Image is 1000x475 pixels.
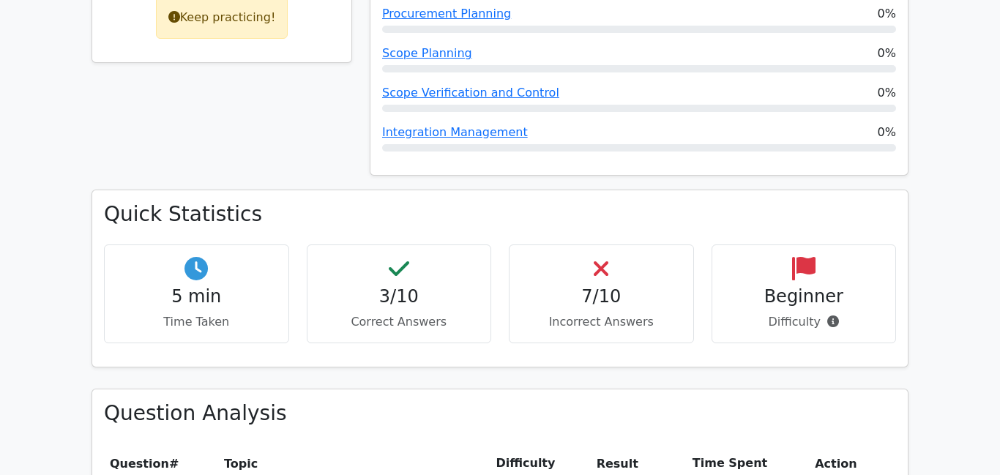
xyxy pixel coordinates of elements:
p: Correct Answers [319,313,480,331]
span: 0% [878,5,896,23]
h4: Beginner [724,286,884,307]
span: 0% [878,45,896,62]
h3: Question Analysis [104,401,896,426]
a: Integration Management [382,125,528,139]
span: Question [110,457,169,471]
p: Difficulty [724,313,884,331]
h4: 5 min [116,286,277,307]
h3: Quick Statistics [104,202,896,227]
a: Procurement Planning [382,7,511,20]
span: 0% [878,124,896,141]
h4: 3/10 [319,286,480,307]
p: Incorrect Answers [521,313,682,331]
a: Scope Planning [382,46,472,60]
span: 0% [878,84,896,102]
h4: 7/10 [521,286,682,307]
p: Time Taken [116,313,277,331]
a: Scope Verification and Control [382,86,559,100]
